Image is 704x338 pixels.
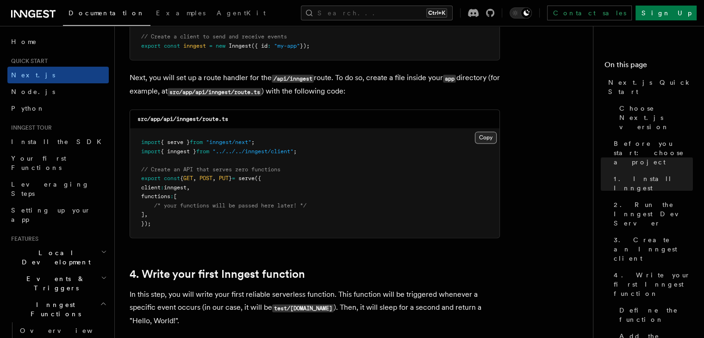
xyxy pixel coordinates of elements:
a: AgentKit [211,3,271,25]
span: = [232,175,235,182]
span: ({ id [251,43,268,49]
p: Next, you will set up a route handler for the route. To do so, create a file inside your director... [130,71,500,98]
code: /api/inngest [272,75,314,82]
a: Define the function [616,302,693,328]
a: Documentation [63,3,150,26]
span: 2. Run the Inngest Dev Server [614,200,693,228]
span: ; [251,139,255,145]
span: Install the SDK [11,138,107,145]
span: Leveraging Steps [11,181,89,197]
code: src/app/api/inngest/route.ts [137,116,228,122]
span: Inngest tour [7,124,52,131]
span: , [144,211,148,218]
span: Next.js [11,71,55,79]
span: from [190,139,203,145]
p: In this step, you will write your first reliable serverless function. This function will be trigg... [130,288,500,327]
a: Examples [150,3,211,25]
a: Home [7,33,109,50]
span: ] [141,211,144,218]
button: Search...Ctrl+K [301,6,453,20]
span: = [209,43,212,49]
code: src/app/api/inngest/route.ts [168,88,262,96]
span: client [141,184,161,191]
span: Features [7,235,38,243]
span: [ [174,193,177,200]
code: test/[DOMAIN_NAME] [272,304,334,312]
a: 4. Write your first Inngest function [130,268,305,281]
span: inngest [164,184,187,191]
a: Next.js Quick Start [604,74,693,100]
a: Contact sales [547,6,632,20]
span: } [229,175,232,182]
span: "inngest/next" [206,139,251,145]
kbd: Ctrl+K [426,8,447,18]
button: Copy [475,131,497,144]
span: }); [300,43,310,49]
span: ; [293,148,297,155]
span: , [212,175,216,182]
span: /* your functions will be passed here later! */ [154,202,306,209]
a: Leveraging Steps [7,176,109,202]
span: }); [141,220,151,227]
span: : [268,43,271,49]
button: Toggle dark mode [510,7,532,19]
span: 3. Create an Inngest client [614,235,693,263]
span: Next.js Quick Start [608,78,693,96]
span: import [141,148,161,155]
span: : [170,193,174,200]
span: ({ [255,175,261,182]
span: : [161,184,164,191]
span: functions [141,193,170,200]
a: 3. Create an Inngest client [610,232,693,267]
span: Choose Next.js version [619,104,693,131]
a: Choose Next.js version [616,100,693,135]
a: 1. Install Inngest [610,170,693,196]
span: Python [11,105,45,112]
span: Inngest [229,43,251,49]
span: "../../../inngest/client" [212,148,293,155]
span: { [180,175,183,182]
span: Examples [156,9,206,17]
span: // Create a client to send and receive events [141,33,287,40]
span: Setting up your app [11,207,91,223]
button: Events & Triggers [7,270,109,296]
span: serve [238,175,255,182]
a: 2. Run the Inngest Dev Server [610,196,693,232]
span: export [141,175,161,182]
span: Local Development [7,248,101,267]
a: Python [7,100,109,117]
span: Overview [20,327,115,334]
span: const [164,43,180,49]
span: Quick start [7,57,48,65]
a: Install the SDK [7,133,109,150]
span: 4. Write your first Inngest function [614,270,693,298]
span: { serve } [161,139,190,145]
span: Node.js [11,88,55,95]
h4: On this page [604,59,693,74]
span: // Create an API that serves zero functions [141,166,280,173]
span: AgentKit [217,9,266,17]
a: Next.js [7,67,109,83]
span: export [141,43,161,49]
span: Define the function [619,306,693,324]
a: 4. Write your first Inngest function [610,267,693,302]
span: "my-app" [274,43,300,49]
a: Sign Up [635,6,697,20]
span: 1. Install Inngest [614,174,693,193]
span: import [141,139,161,145]
a: Setting up your app [7,202,109,228]
span: Events & Triggers [7,274,101,293]
span: Your first Functions [11,155,66,171]
span: Documentation [69,9,145,17]
a: Node.js [7,83,109,100]
span: , [193,175,196,182]
span: { inngest } [161,148,196,155]
span: new [216,43,225,49]
span: , [187,184,190,191]
span: Before you start: choose a project [614,139,693,167]
span: POST [199,175,212,182]
span: Inngest Functions [7,300,100,319]
span: PUT [219,175,229,182]
span: GET [183,175,193,182]
span: const [164,175,180,182]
